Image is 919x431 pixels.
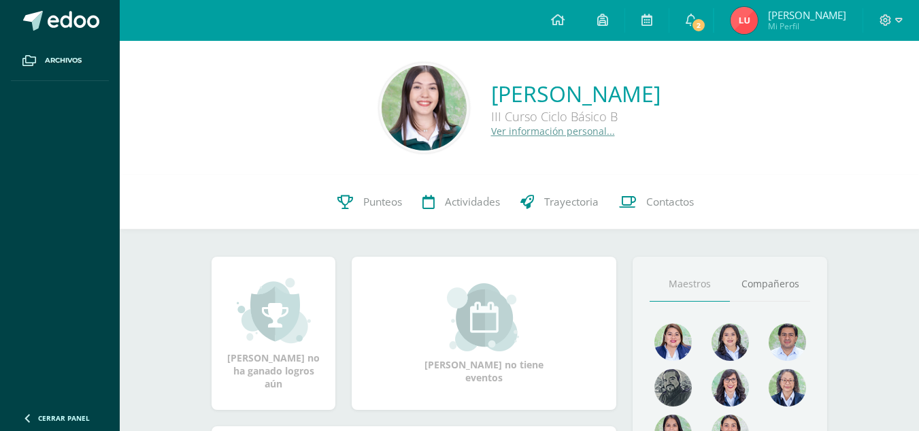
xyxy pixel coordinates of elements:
[416,283,552,384] div: [PERSON_NAME] no tiene eventos
[447,283,521,351] img: event_small.png
[491,108,661,125] div: III Curso Ciclo Básico B
[769,369,806,406] img: 68491b968eaf45af92dd3338bd9092c6.png
[544,195,599,209] span: Trayectoria
[412,175,510,229] a: Actividades
[646,195,694,209] span: Contactos
[650,267,730,302] a: Maestros
[609,175,704,229] a: Contactos
[731,7,758,34] img: 5d9fbff668698edc133964871eda3480.png
[38,413,90,423] span: Cerrar panel
[691,18,706,33] span: 2
[510,175,609,229] a: Trayectoria
[225,276,322,390] div: [PERSON_NAME] no ha ganado logros aún
[769,323,806,361] img: 1e7bfa517bf798cc96a9d855bf172288.png
[768,20,846,32] span: Mi Perfil
[730,267,810,302] a: Compañeros
[237,276,311,345] img: achievement_small.png
[11,41,109,81] a: Archivos
[712,369,749,406] img: b1da893d1b21f2b9f45fcdf5240f8abd.png
[491,79,661,108] a: [PERSON_NAME]
[712,323,749,361] img: 45e5189d4be9c73150df86acb3c68ab9.png
[382,65,467,150] img: bb8ef6b6c27c1f2536d9608bd65ae093.png
[768,8,846,22] span: [PERSON_NAME]
[45,55,82,66] span: Archivos
[491,125,615,138] a: Ver información personal...
[363,195,402,209] span: Punteos
[654,323,692,361] img: 135afc2e3c36cc19cf7f4a6ffd4441d1.png
[445,195,500,209] span: Actividades
[654,369,692,406] img: 4179e05c207095638826b52d0d6e7b97.png
[327,175,412,229] a: Punteos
